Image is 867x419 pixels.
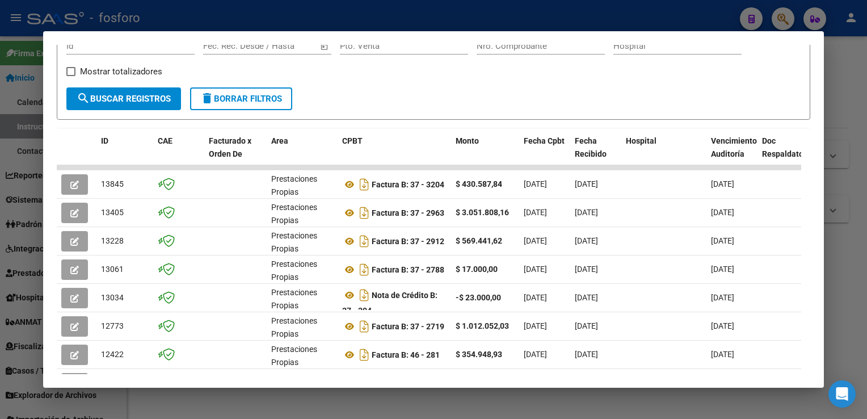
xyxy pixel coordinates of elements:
strong: -$ 23.000,00 [456,293,501,302]
strong: Factura B: 46 - 281 [372,350,440,359]
span: [DATE] [711,208,734,217]
i: Descargar documento [357,261,372,279]
span: 13228 [101,236,124,245]
span: Fecha Cpbt [524,136,565,145]
span: 12422 [101,350,124,359]
datatable-header-cell: Area [267,129,338,179]
span: 13405 [101,208,124,217]
span: Prestaciones Propias [271,345,317,367]
strong: Factura B: 37 - 2788 [372,265,444,274]
strong: $ 430.587,84 [456,179,502,188]
datatable-header-cell: Monto [451,129,519,179]
datatable-header-cell: Doc Respaldatoria [757,129,826,179]
span: [DATE] [711,265,734,274]
strong: Factura B: 37 - 3204 [372,180,444,189]
span: [DATE] [575,293,598,302]
strong: $ 3.051.808,16 [456,208,509,217]
span: [DATE] [711,236,734,245]
span: [DATE] [575,265,598,274]
span: [DATE] [524,350,547,359]
datatable-header-cell: Facturado x Orden De [204,129,267,179]
input: Fecha inicio [203,41,249,51]
strong: Factura B: 37 - 2912 [372,237,444,246]
span: Prestaciones Propias [271,288,317,310]
span: Doc Respaldatoria [762,136,813,158]
span: Prestaciones Propias [271,203,317,225]
strong: $ 1.012.052,03 [456,321,509,330]
span: CAE [158,136,172,145]
span: Mostrar totalizadores [80,65,162,78]
mat-icon: delete [200,91,214,105]
datatable-header-cell: Hospital [621,129,706,179]
i: Descargar documento [357,346,372,364]
strong: Nota de Crédito B: 37 - 304 [342,291,437,315]
span: Borrar Filtros [200,94,282,104]
span: 12773 [101,321,124,330]
span: [DATE] [524,321,547,330]
datatable-header-cell: CPBT [338,129,451,179]
span: [DATE] [524,265,547,274]
span: [DATE] [711,293,734,302]
mat-icon: search [77,91,90,105]
span: [DATE] [575,350,598,359]
span: 13034 [101,293,124,302]
button: Buscar Registros [66,87,181,110]
datatable-header-cell: Fecha Recibido [570,129,621,179]
strong: Factura B: 37 - 2963 [372,208,444,217]
input: Fecha fin [259,41,314,51]
i: Descargar documento [357,204,372,222]
span: Prestaciones Propias [271,259,317,282]
span: [DATE] [524,179,547,188]
span: [DATE] [711,350,734,359]
div: Open Intercom Messenger [828,380,856,408]
span: Hospital [626,136,656,145]
span: Prestaciones Propias [271,174,317,196]
datatable-header-cell: Vencimiento Auditoría [706,129,757,179]
span: ID [101,136,108,145]
span: Area [271,136,288,145]
strong: $ 354.948,93 [456,350,502,359]
i: Descargar documento [357,317,372,336]
span: [DATE] [575,236,598,245]
span: 13845 [101,179,124,188]
span: CPBT [342,136,363,145]
strong: Factura B: 37 - 2719 [372,322,444,331]
span: 13061 [101,265,124,274]
span: [DATE] [524,208,547,217]
strong: $ 17.000,00 [456,265,498,274]
span: [DATE] [575,179,598,188]
span: [DATE] [711,321,734,330]
i: Descargar documento [357,175,372,194]
span: [DATE] [524,236,547,245]
span: Monto [456,136,479,145]
span: [DATE] [575,321,598,330]
datatable-header-cell: ID [96,129,153,179]
span: Prestaciones Propias [271,373,317,395]
span: Prestaciones Propias [271,231,317,253]
span: Vencimiento Auditoría [711,136,757,158]
span: Facturado x Orden De [209,136,251,158]
i: Descargar documento [357,232,372,250]
datatable-header-cell: CAE [153,129,204,179]
span: [DATE] [524,293,547,302]
span: Prestaciones Propias [271,316,317,338]
button: Borrar Filtros [190,87,292,110]
button: Open calendar [318,40,331,53]
span: Buscar Registros [77,94,171,104]
datatable-header-cell: Fecha Cpbt [519,129,570,179]
span: [DATE] [711,179,734,188]
i: Descargar documento [357,286,372,304]
span: [DATE] [575,208,598,217]
span: Fecha Recibido [575,136,607,158]
strong: $ 569.441,62 [456,236,502,245]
